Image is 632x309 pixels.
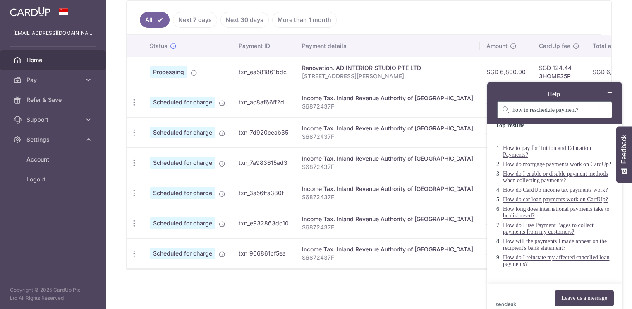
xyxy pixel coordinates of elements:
span: Scheduled for charge [150,157,215,169]
div: Income Tax. Inland Revenue Authority of [GEOGRAPHIC_DATA] [302,154,473,163]
td: SGD 6,800.00 [480,57,532,87]
td: txn_7d920ceab35 [232,117,295,147]
p: S6872437F [302,193,473,201]
span: CardUp fee [539,42,570,50]
div: Income Tax. Inland Revenue Authority of [GEOGRAPHIC_DATA] [302,94,473,102]
td: SGD 124.44 3HOME25R [532,57,586,87]
td: txn_906861cf5ea [232,238,295,268]
p: S6872437F [302,253,473,262]
p: [EMAIL_ADDRESS][DOMAIN_NAME] [13,29,93,37]
td: txn_7a983615ad3 [232,147,295,178]
span: Pay [26,76,81,84]
a: All [140,12,170,28]
span: Home [26,56,81,64]
p: S6872437F [302,223,473,232]
span: Status [150,42,168,50]
p: S6872437F [302,163,473,171]
div: Income Tax. Inland Revenue Authority of [GEOGRAPHIC_DATA] [302,124,473,133]
span: Refer & Save [26,96,81,104]
span: Account [26,155,81,164]
th: Payment ID [232,35,295,57]
div: Income Tax. Inland Revenue Authority of [GEOGRAPHIC_DATA] [302,245,473,253]
span: Scheduled for charge [150,97,215,108]
span: Scheduled for charge [150,248,215,259]
span: Logout [26,175,81,183]
th: Payment details [295,35,480,57]
div: Renovation. AD INTERIOR STUDIO PTE LTD [302,64,473,72]
span: Settings [26,135,81,144]
div: Income Tax. Inland Revenue Authority of [GEOGRAPHIC_DATA] [302,215,473,223]
a: More than 1 month [272,12,337,28]
span: Scheduled for charge [150,187,215,199]
p: S6872437F [302,133,473,141]
span: Amount [486,42,508,50]
p: [STREET_ADDRESS][PERSON_NAME] [302,72,473,80]
td: txn_e932863dc10 [232,208,295,238]
span: Support [26,116,81,124]
td: txn_ea581861bdc [232,57,295,87]
span: Feedback [620,135,628,164]
iframe: Find more information here [477,72,632,309]
p: S6872437F [302,102,473,111]
span: Scheduled for charge [150,217,215,229]
button: Feedback - Show survey [616,126,632,183]
td: txn_3a56ffa380f [232,178,295,208]
img: CardUp [10,7,50,17]
span: Help [29,4,41,11]
span: Total amt. [593,42,620,50]
div: Income Tax. Inland Revenue Authority of [GEOGRAPHIC_DATA] [302,185,473,193]
td: txn_ac8af66ff2d [232,87,295,117]
span: Processing [150,66,187,78]
span: Scheduled for charge [150,127,215,138]
a: Next 7 days [173,12,217,28]
a: Next 30 days [220,12,269,28]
